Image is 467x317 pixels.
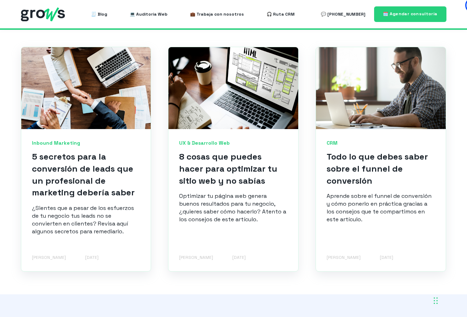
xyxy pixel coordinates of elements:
span: [PERSON_NAME] [32,255,66,261]
a: 💬 [PHONE_NUMBER] [321,7,365,21]
div: Arrastrar [434,290,438,311]
a: 🧾 Blog [91,7,107,21]
a: Todo lo que debes saber sobre el funnel de conversión [327,151,428,186]
p: ¿Sientes que a pesar de los esfuerzos de tu negocio tus leads no se convierten en clientes? Revis... [32,204,140,235]
a: 5 secretos para la conversión de leads que un profesional de marketing debería saber [32,151,135,198]
span: Inbound Marketing [32,140,140,147]
a: 💼 Trabaja con nosotros [190,7,244,21]
a: 8 cosas que puedes hacer para optimizar tu sitio web y no sabías [179,151,277,186]
a: 🗓️ Agendar consultoría [374,6,446,22]
span: [DATE] [85,255,99,261]
p: Optimizar tu página web genera buenos resultados para tu negocio, ¿quieres saber cómo hacerlo? At... [179,192,288,223]
img: grows - hubspot [21,7,65,21]
a: 🎧 Ruta CRM [267,7,295,21]
iframe: Chat Widget [432,283,467,317]
a: 💻 Auditoría Web [130,7,167,21]
span: UX & Desarrollo Web [179,140,288,147]
span: 🗓️ Agendar consultoría [383,11,438,17]
span: [DATE] [232,255,246,261]
span: [PERSON_NAME] [179,255,213,261]
p: Aprende sobre el funnel de conversión y cómo ponerlo en práctica gracias a los consejos que te co... [327,192,435,223]
span: CRM [327,140,435,147]
span: [PERSON_NAME] [327,255,361,261]
span: [DATE] [380,255,393,261]
div: Widget de chat [432,283,467,317]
